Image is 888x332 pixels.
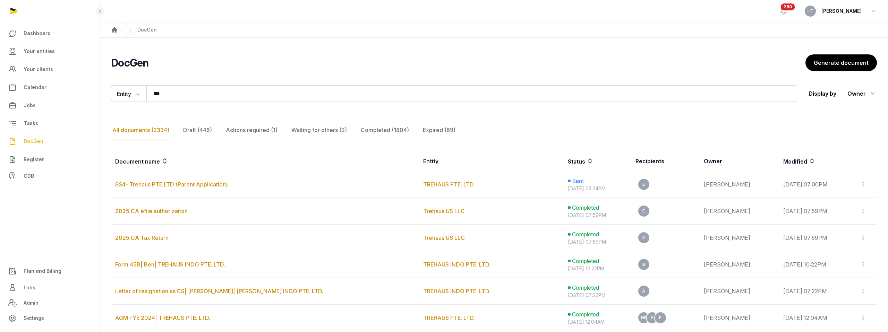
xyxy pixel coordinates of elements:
[6,263,94,279] a: Plan and Billing
[6,133,94,150] a: DocGen
[421,120,457,140] div: Expired (69)
[115,208,188,215] a: 2025 CA efile authorizaiton
[779,251,856,278] td: [DATE] 10:22PM
[631,151,700,171] th: Recipients
[651,316,653,320] span: E
[423,261,490,268] a: TREHAUS INDO PTE. LTD.
[137,26,157,33] div: DocGen
[572,203,599,212] span: Completed
[6,296,94,310] a: Admin
[568,185,627,192] div: [DATE] 05:24PM
[115,181,228,188] a: SS4- Trehaus PTE LTD (Parent Application)
[115,314,210,321] a: AGM FYE 2024| TREHAUS PTE. LTD.
[568,238,627,245] div: [DATE] 07:59PM
[572,310,599,318] span: Completed
[6,79,94,96] a: Calendar
[805,6,816,17] button: HF
[24,267,61,275] span: Plan and Billing
[423,234,465,241] a: Trehaus US LLC
[779,198,856,225] td: [DATE] 07:59PM
[700,171,779,198] td: [PERSON_NAME]
[568,265,627,272] div: [DATE] 10:22PM
[572,283,599,292] span: Completed
[24,314,44,322] span: Settings
[24,47,55,55] span: Your entities
[111,56,805,69] h2: DocGen
[700,251,779,278] td: [PERSON_NAME]
[6,115,94,132] a: Tasks
[700,198,779,225] td: [PERSON_NAME]
[700,151,779,171] th: Owner
[24,83,46,91] span: Calendar
[111,120,877,140] nav: Tabs
[24,299,39,307] span: Admin
[700,278,779,305] td: [PERSON_NAME]
[423,288,490,295] a: TREHAUS INDO PTE. LTD.
[423,314,475,321] a: TREHAUS PTE. LTD.
[24,101,36,110] span: Jobs
[568,318,627,325] div: [DATE] 12:04AM
[24,137,43,146] span: DocGen
[805,54,877,71] a: Generate document
[847,88,877,99] div: Owner
[779,225,856,251] td: [DATE] 07:59PM
[419,151,564,171] th: Entity
[6,151,94,168] a: Register
[24,155,44,164] span: Register
[24,172,34,180] span: CDD
[111,120,171,140] div: All documents (2334)
[564,151,631,171] th: Status
[224,120,279,140] div: Actions required (1)
[700,305,779,331] td: [PERSON_NAME]
[779,278,856,305] td: [DATE] 07:22PM
[24,65,53,73] span: Your clients
[809,88,836,99] p: Display by
[642,262,645,267] span: B
[642,236,645,240] span: E
[659,316,661,320] span: F
[6,279,94,296] a: Labs
[779,151,877,171] th: Modified
[423,181,475,188] a: TREHAUS PTE. LTD.
[6,43,94,60] a: Your entities
[572,177,584,185] span: Sent
[779,305,856,331] td: [DATE] 12:04AM
[100,22,888,38] nav: Breadcrumb
[182,120,213,140] div: Draft (446)
[115,261,225,268] a: Form 45B| Ben| TREHAUS INDO PTE. LTD.
[572,257,599,265] span: Completed
[808,9,813,13] span: HF
[111,85,146,102] button: Entity
[568,292,627,299] div: [DATE] 07:22PM
[359,120,410,140] div: Completed (1804)
[6,25,94,42] a: Dashboard
[24,29,51,37] span: Dashboard
[24,119,38,128] span: Tasks
[6,97,94,114] a: Jobs
[781,3,795,10] span: 260
[423,208,465,215] a: Trehaus US LLC
[6,310,94,326] a: Settings
[111,151,419,171] th: Document name
[700,225,779,251] td: [PERSON_NAME]
[115,234,169,241] a: 2025 CA Tax Return
[642,182,645,186] span: E
[115,288,323,295] a: Letter of resignation as CS| [PERSON_NAME]| [PERSON_NAME] INDO PTE. LTD.
[6,169,94,183] a: CDD
[6,61,94,78] a: Your clients
[821,7,862,15] span: [PERSON_NAME]
[642,209,645,213] span: E
[568,212,627,219] div: [DATE] 07:59PM
[290,120,348,140] div: Waiting for others (2)
[779,171,856,198] td: [DATE] 07:00PM
[641,316,647,320] span: NE
[24,283,35,292] span: Labs
[642,289,645,293] span: A
[572,230,599,238] span: Completed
